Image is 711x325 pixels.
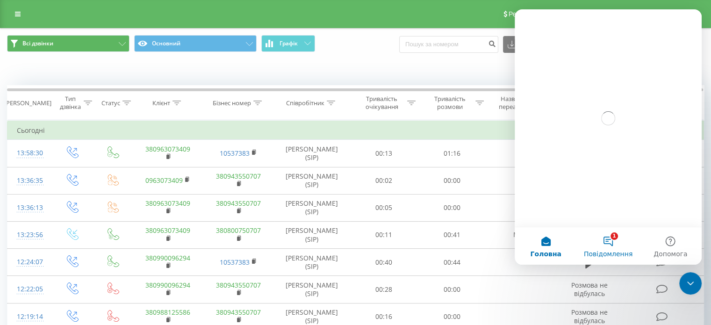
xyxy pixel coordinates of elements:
a: 380963073409 [145,226,190,235]
td: 01:16 [418,140,486,167]
a: 380988125586 [145,308,190,317]
td: Main [486,221,556,248]
td: 00:28 [350,276,418,303]
a: 380963073409 [145,199,190,208]
td: 00:00 [418,194,486,221]
td: 00:00 [418,167,486,194]
div: 12:22:05 [17,280,42,298]
a: 380990096294 [145,281,190,289]
div: 12:24:07 [17,253,42,271]
a: 380943550707 [216,172,261,181]
td: 00:44 [418,249,486,276]
div: [PERSON_NAME] [4,99,51,107]
span: Всі дзвінки [22,40,53,47]
span: Графік [280,40,298,47]
td: 00:00 [418,276,486,303]
td: 00:41 [418,221,486,248]
div: Тривалість очікування [359,95,405,111]
iframe: Intercom live chat [515,9,702,265]
iframe: Intercom live chat [679,272,702,295]
div: Тип дзвінка [59,95,81,111]
a: 380963073409 [145,144,190,153]
a: 0963073409 [145,176,183,185]
button: Графік [261,35,315,52]
a: 380990096294 [145,253,190,262]
td: 00:13 [350,140,418,167]
div: Клієнт [152,99,170,107]
div: Тривалість розмови [426,95,473,111]
a: 10537383 [220,149,250,158]
div: Статус [101,99,120,107]
a: 380943550707 [216,308,261,317]
div: Назва схеми переадресації [495,95,544,111]
div: 13:23:56 [17,226,42,244]
td: [PERSON_NAME] (SIP) [274,221,350,248]
td: 00:02 [350,167,418,194]
div: Співробітник [286,99,324,107]
span: Розмова не відбулась [571,281,608,298]
button: Експорт [503,36,553,53]
div: 13:58:30 [17,144,42,162]
input: Пошук за номером [399,36,498,53]
td: [PERSON_NAME] (SIP) [274,167,350,194]
td: [PERSON_NAME] (SIP) [274,194,350,221]
td: [PERSON_NAME] (SIP) [274,276,350,303]
a: 380943550707 [216,281,261,289]
div: 13:36:35 [17,172,42,190]
div: 13:36:13 [17,199,42,217]
a: 380943550707 [216,199,261,208]
div: Бізнес номер [213,99,251,107]
td: [PERSON_NAME] (SIP) [274,140,350,167]
a: 10537383 [220,258,250,267]
td: 00:11 [350,221,418,248]
button: Всі дзвінки [7,35,129,52]
td: 00:40 [350,249,418,276]
td: Сьогодні [7,121,704,140]
button: Основний [134,35,257,52]
span: Реферальна програма [509,10,577,18]
a: 380800750707 [216,226,261,235]
td: [PERSON_NAME] (SIP) [274,249,350,276]
td: 00:05 [350,194,418,221]
span: Розмова не відбулась [571,308,608,325]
